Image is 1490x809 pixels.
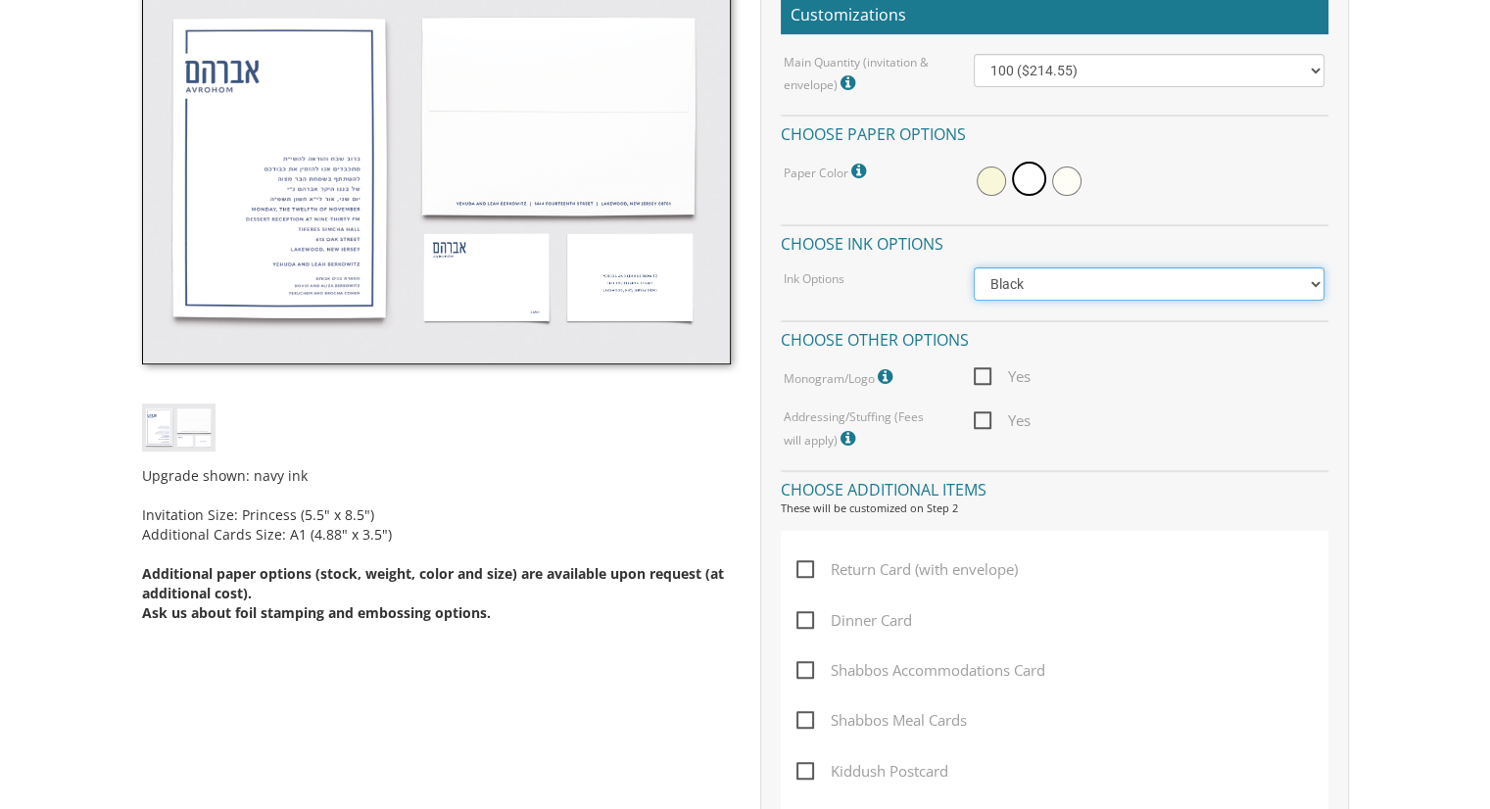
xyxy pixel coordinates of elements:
[974,408,1031,433] span: Yes
[796,608,912,633] span: Dinner Card
[781,224,1328,259] h4: Choose ink options
[784,270,844,287] label: Ink Options
[781,115,1328,149] h4: Choose paper options
[784,159,871,184] label: Paper Color
[142,452,731,623] div: Upgrade shown: navy ink Invitation Size: Princess (5.5" x 8.5") Additional Cards Size: A1 (4.88" ...
[796,708,967,733] span: Shabbos Meal Cards
[781,320,1328,355] h4: Choose other options
[796,557,1018,582] span: Return Card (with envelope)
[781,470,1328,504] h4: Choose additional items
[142,404,216,452] img: bminv-thumb-13.jpg
[974,364,1031,389] span: Yes
[142,564,724,602] span: Additional paper options (stock, weight, color and size) are available upon request (at additiona...
[784,54,944,96] label: Main Quantity (invitation & envelope)
[796,759,948,784] span: Kiddush Postcard
[796,658,1045,683] span: Shabbos Accommodations Card
[784,408,944,451] label: Addressing/Stuffing (Fees will apply)
[784,364,897,390] label: Monogram/Logo
[142,603,491,622] span: Ask us about foil stamping and embossing options.
[781,500,1328,516] div: These will be customized on Step 2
